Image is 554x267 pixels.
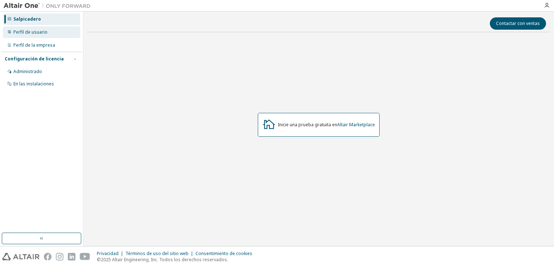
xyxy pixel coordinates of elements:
a: Altair Marketplace [337,122,375,128]
div: Salpicadero [13,16,41,22]
div: Inicie una prueba gratuita en [278,122,375,128]
img: altair_logo.svg [2,253,40,260]
img: instagram.svg [56,253,63,260]
div: Términos de uso del sitio web [125,251,195,257]
div: Perfil de la empresa [13,42,55,48]
div: Administrado [13,69,42,75]
img: Altair Uno [4,2,94,9]
div: Perfil de usuario [13,29,47,35]
img: facebook.svg [44,253,51,260]
div: En las instalaciones [13,81,54,87]
div: Privacidad [97,251,125,257]
div: Configuración de licencia [5,56,64,62]
img: linkedin.svg [68,253,75,260]
img: youtube.svg [80,253,90,260]
font: 2025 Altair Engineering, Inc. Todos los derechos reservados. [101,257,228,263]
div: Consentimiento de cookies [195,251,257,257]
p: © [97,257,257,263]
button: Contactar con ventas [490,17,546,30]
